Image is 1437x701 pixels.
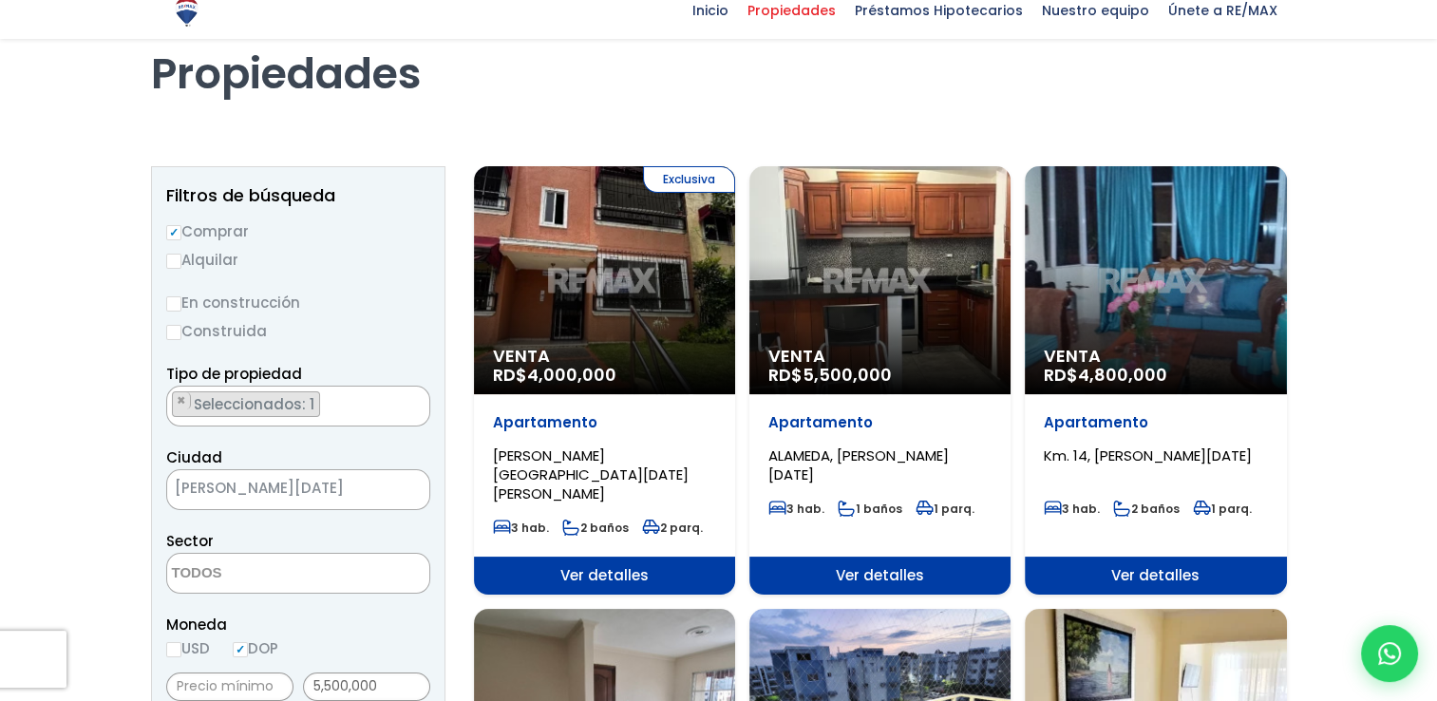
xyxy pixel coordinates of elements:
[1193,501,1252,517] span: 1 parq.
[167,475,382,502] span: SANTO DOMINGO OESTE
[1044,347,1267,366] span: Venta
[1113,501,1180,517] span: 2 baños
[1025,166,1286,595] a: Venta RD$4,800,000 Apartamento Km. 14, [PERSON_NAME][DATE] 3 hab. 2 baños 1 parq. Ver detalles
[474,166,735,595] a: Exclusiva Venta RD$4,000,000 Apartamento [PERSON_NAME][GEOGRAPHIC_DATA][DATE][PERSON_NAME] 3 hab....
[916,501,974,517] span: 1 parq.
[177,392,186,409] span: ×
[173,392,191,409] button: Remove item
[166,319,430,343] label: Construida
[803,363,892,387] span: 5,500,000
[233,642,248,657] input: DOP
[382,475,410,505] button: Remove all items
[166,186,430,205] h2: Filtros de búsqueda
[166,613,430,636] span: Moneda
[768,347,992,366] span: Venta
[749,166,1011,595] a: Venta RD$5,500,000 Apartamento ALAMEDA, [PERSON_NAME][DATE] 3 hab. 1 baños 1 parq. Ver detalles
[166,531,214,551] span: Sector
[166,325,181,340] input: Construida
[166,254,181,269] input: Alquilar
[192,394,319,414] span: Seleccionados: 1
[493,347,716,366] span: Venta
[493,413,716,432] p: Apartamento
[527,363,616,387] span: 4,000,000
[166,364,302,384] span: Tipo de propiedad
[474,557,735,595] span: Ver detalles
[166,636,210,660] label: USD
[768,445,949,484] span: ALAMEDA, [PERSON_NAME][DATE]
[172,391,320,417] li: APARTAMENTO
[166,291,430,314] label: En construcción
[1078,363,1167,387] span: 4,800,000
[166,296,181,312] input: En construcción
[166,447,222,467] span: Ciudad
[408,391,420,410] button: Remove all items
[768,501,824,517] span: 3 hab.
[493,363,616,387] span: RD$
[166,469,430,510] span: SANTO DOMINGO OESTE
[1044,413,1267,432] p: Apartamento
[233,636,278,660] label: DOP
[166,248,430,272] label: Alquilar
[166,673,293,701] input: Precio mínimo
[493,520,549,536] span: 3 hab.
[167,554,351,595] textarea: Search
[768,363,892,387] span: RD$
[166,642,181,657] input: USD
[303,673,430,701] input: Precio máximo
[493,445,689,503] span: [PERSON_NAME][GEOGRAPHIC_DATA][DATE][PERSON_NAME]
[643,166,735,193] span: Exclusiva
[166,219,430,243] label: Comprar
[1044,501,1100,517] span: 3 hab.
[1044,445,1252,465] span: Km. 14, [PERSON_NAME][DATE]
[642,520,703,536] span: 2 parq.
[1044,363,1167,387] span: RD$
[562,520,629,536] span: 2 baños
[1025,557,1286,595] span: Ver detalles
[401,482,410,499] span: ×
[749,557,1011,595] span: Ver detalles
[166,225,181,240] input: Comprar
[409,392,419,409] span: ×
[768,413,992,432] p: Apartamento
[838,501,902,517] span: 1 baños
[167,387,178,427] textarea: Search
